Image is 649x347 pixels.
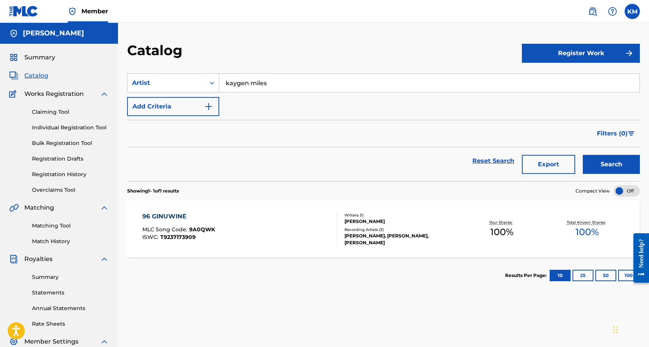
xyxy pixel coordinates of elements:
img: Accounts [9,29,18,38]
button: Search [583,155,640,174]
div: Drag [613,318,618,341]
a: Registration Drafts [32,155,109,163]
img: expand [100,337,109,346]
img: Top Rightsholder [68,7,77,16]
img: help [608,7,617,16]
img: Works Registration [9,89,19,99]
img: Summary [9,53,18,62]
div: 96 GINUWINE [142,212,215,221]
p: Total Known Shares: [567,220,608,225]
iframe: Chat Widget [611,310,649,347]
img: expand [100,255,109,264]
div: [PERSON_NAME] [344,218,459,225]
img: Matching [9,203,19,212]
div: Writers ( 1 ) [344,212,459,218]
h5: Keenon Miles [23,29,84,38]
button: 100 [618,270,639,281]
span: Member Settings [24,337,78,346]
button: Register Work [522,44,640,63]
span: Filters ( 0 ) [597,129,628,138]
form: Search Form [127,73,640,181]
a: 96 GINUWINEMLC Song Code:9A0QWKISWC:T9237173909Writers (1)[PERSON_NAME]Recording Artists (3)[PERS... [127,201,640,258]
div: Recording Artists ( 3 ) [344,227,459,232]
p: Your Shares: [489,220,514,225]
h2: Catalog [127,42,186,59]
img: search [588,7,597,16]
button: 10 [550,270,571,281]
span: Compact View [576,188,610,194]
a: Rate Sheets [32,320,109,328]
a: Individual Registration Tool [32,124,109,132]
a: Reset Search [469,153,518,169]
span: Member [81,7,108,16]
a: CatalogCatalog [9,71,48,80]
img: f7272a7cc735f4ea7f67.svg [625,49,634,58]
span: Catalog [24,71,48,80]
a: Annual Statements [32,304,109,312]
span: Matching [24,203,54,212]
iframe: Resource Center [628,225,649,290]
a: Public Search [585,4,600,19]
div: Help [605,4,620,19]
span: Works Registration [24,89,84,99]
a: Summary [32,273,109,281]
span: Summary [24,53,55,62]
div: Artist [132,78,201,88]
img: MLC Logo [9,6,38,17]
span: Royalties [24,255,53,264]
a: Claiming Tool [32,108,109,116]
img: expand [100,89,109,99]
img: 9d2ae6d4665cec9f34b9.svg [204,102,213,111]
a: SummarySummary [9,53,55,62]
span: ISWC : [142,234,160,240]
img: Royalties [9,255,18,264]
a: Bulk Registration Tool [32,139,109,147]
button: 25 [572,270,593,281]
span: MLC Song Code : [142,226,189,233]
img: Catalog [9,71,18,80]
button: Export [522,155,575,174]
img: Member Settings [9,337,18,346]
img: expand [100,203,109,212]
span: 9A0QWK [189,226,215,233]
div: User Menu [625,4,640,19]
a: Registration History [32,170,109,178]
p: Results Per Page: [505,272,549,279]
a: Matching Tool [32,222,109,230]
img: filter [628,131,635,136]
span: 100 % [576,225,599,239]
div: [PERSON_NAME], [PERSON_NAME], [PERSON_NAME] [344,232,459,246]
a: Statements [32,289,109,297]
a: Overclaims Tool [32,186,109,194]
button: 50 [595,270,616,281]
span: 100 % [490,225,513,239]
button: Add Criteria [127,97,219,116]
a: Match History [32,237,109,245]
button: Filters (0) [592,124,640,143]
span: T9237173909 [160,234,196,240]
p: Showing 1 - 1 of 1 results [127,188,179,194]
